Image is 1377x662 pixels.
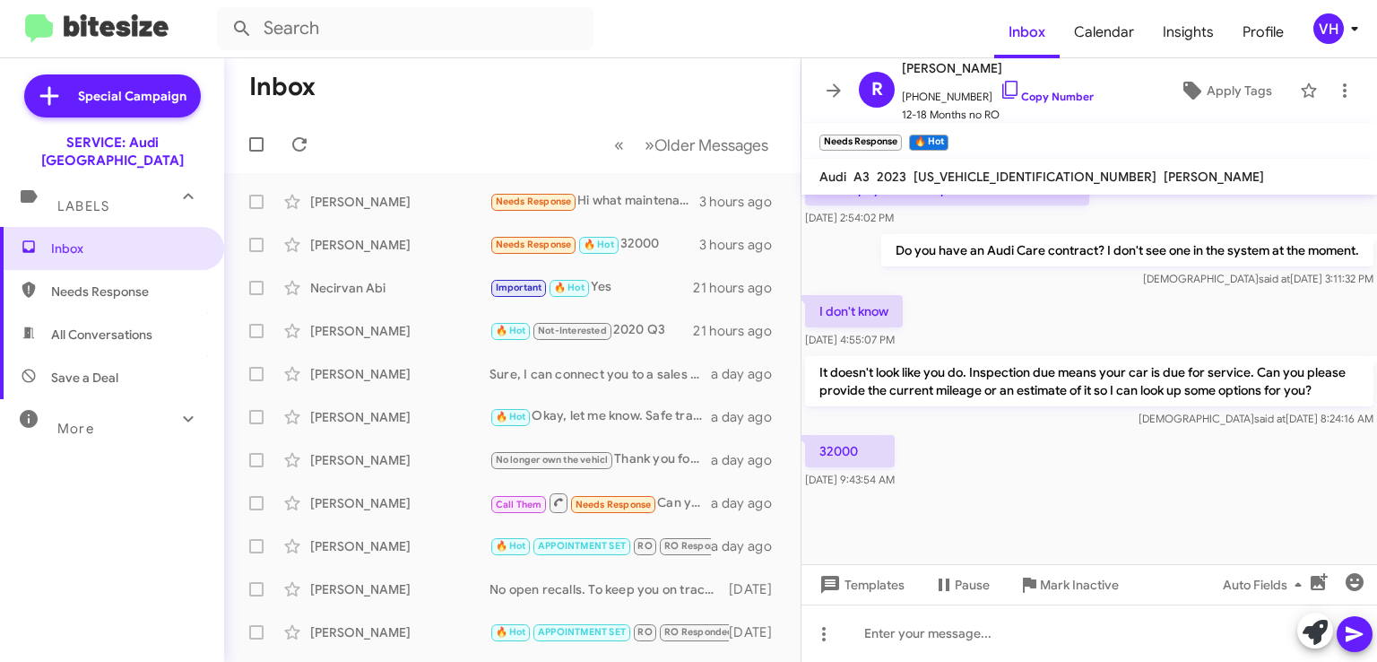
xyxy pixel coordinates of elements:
[554,282,585,293] span: 🔥 Hot
[78,87,186,105] span: Special Campaign
[1223,569,1309,601] span: Auto Fields
[637,540,652,552] span: RO
[310,580,489,598] div: [PERSON_NAME]
[489,191,699,212] div: Hi what maintenance is required at this time?
[1040,569,1119,601] span: Mark Inactive
[51,369,118,387] span: Save a Deal
[902,106,1094,124] span: 12-18 Months no RO
[816,569,905,601] span: Templates
[489,622,729,642] div: Thank you
[909,135,948,151] small: 🔥 Hot
[1159,74,1291,107] button: Apply Tags
[489,320,693,341] div: 2020 Q3
[881,234,1373,266] p: Do you have an Audi Care contract? I don't see one in the system at the moment.
[310,193,489,211] div: [PERSON_NAME]
[51,240,204,257] span: Inbox
[1143,272,1373,285] span: [DEMOGRAPHIC_DATA] [DATE] 3:11:32 PM
[489,536,711,556] div: Inbound Call
[489,234,699,255] div: 32000
[711,365,786,383] div: a day ago
[711,537,786,555] div: a day ago
[1208,569,1323,601] button: Auto Fields
[805,211,894,224] span: [DATE] 2:54:02 PM
[310,494,489,512] div: [PERSON_NAME]
[955,569,990,601] span: Pause
[603,126,635,163] button: Previous
[310,236,489,254] div: [PERSON_NAME]
[1000,90,1094,103] a: Copy Number
[1228,6,1298,58] a: Profile
[711,408,786,426] div: a day ago
[217,7,593,50] input: Search
[994,6,1060,58] a: Inbox
[51,283,204,301] span: Needs Response
[914,169,1156,185] span: [US_VEHICLE_IDENTIFICATION_NUMBER]
[489,365,711,383] div: Sure, I can connect you to a sales person if you'd like?
[310,322,489,340] div: [PERSON_NAME]
[711,451,786,469] div: a day ago
[805,333,895,346] span: [DATE] 4:55:07 PM
[538,626,626,638] span: APPOINTMENT SET
[310,279,489,297] div: Necirvan Abi
[57,421,94,437] span: More
[664,540,733,552] span: RO Responded
[645,134,654,156] span: »
[805,473,895,486] span: [DATE] 9:43:54 AM
[576,499,652,510] span: Needs Response
[654,135,768,155] span: Older Messages
[634,126,779,163] button: Next
[902,79,1094,106] span: [PHONE_NUMBER]
[496,626,526,638] span: 🔥 Hot
[310,365,489,383] div: [PERSON_NAME]
[801,569,919,601] button: Templates
[538,325,607,336] span: Not-Interested
[664,626,733,638] span: RO Responded
[805,435,895,467] p: 32000
[711,494,786,512] div: a day ago
[496,411,526,422] span: 🔥 Hot
[819,135,902,151] small: Needs Response
[1254,412,1286,425] span: said at
[729,580,786,598] div: [DATE]
[24,74,201,118] a: Special Campaign
[699,193,786,211] div: 3 hours ago
[1164,169,1264,185] span: [PERSON_NAME]
[1148,6,1228,58] a: Insights
[496,499,542,510] span: Call Them
[496,454,609,466] span: No longer own the vehicl
[489,449,711,470] div: Thank you for getting back to me. I will update my records.
[51,326,152,344] span: All Conversations
[1259,272,1290,285] span: said at
[310,537,489,555] div: [PERSON_NAME]
[1139,412,1373,425] span: [DEMOGRAPHIC_DATA] [DATE] 8:24:16 AM
[1004,569,1133,601] button: Mark Inactive
[249,73,316,101] h1: Inbox
[489,406,711,427] div: Okay, let me know. Safe travels!
[614,134,624,156] span: «
[871,75,883,104] span: R
[805,356,1373,406] p: It doesn't look like you do. Inspection due means your car is due for service. Can you please pro...
[1313,13,1344,44] div: VH
[496,239,572,250] span: Needs Response
[496,540,526,552] span: 🔥 Hot
[902,57,1094,79] span: [PERSON_NAME]
[496,196,572,207] span: Needs Response
[819,169,846,185] span: Audi
[489,580,729,598] div: No open recalls. To keep you on track with regular maintenance service on your vehicle, we recomm...
[1298,13,1357,44] button: VH
[919,569,1004,601] button: Pause
[805,295,903,327] p: I don't know
[310,623,489,641] div: [PERSON_NAME]
[496,282,542,293] span: Important
[489,492,711,514] div: Can you give me schedule?
[853,169,870,185] span: A3
[1060,6,1148,58] a: Calendar
[310,451,489,469] div: [PERSON_NAME]
[489,277,693,298] div: Yes
[699,236,786,254] div: 3 hours ago
[310,408,489,426] div: [PERSON_NAME]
